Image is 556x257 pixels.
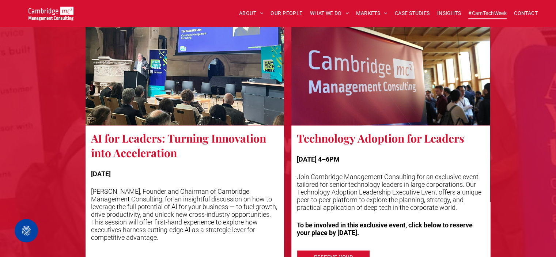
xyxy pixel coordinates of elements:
[91,170,111,178] strong: [DATE]
[352,8,391,19] a: MARKETS
[434,8,465,19] a: INSIGHTS
[465,8,510,19] a: #CamTechWeek
[297,221,473,237] strong: To be involved in this exclusive event, click below to reserve your place by [DATE].
[297,173,485,211] p: Join Cambridge Management Consulting for an exclusive event tailored for senior technology leader...
[91,131,279,160] h3: AI for Leaders: Turning Innovation into Acceleration
[86,16,284,125] a: Cambridge Tech Week | Cambridge Management Consulting is proud to be the first Diamond Sponsor of...
[391,8,434,19] a: CASE STUDIES
[29,8,73,15] a: Your Business Transformed | Cambridge Management Consulting
[29,7,73,20] img: Cambridge MC Logo, sustainability
[510,8,541,19] a: CONTACT
[297,155,340,163] strong: [DATE] 4–6PM
[235,8,267,19] a: ABOUT
[297,131,464,145] h3: Technology Adoption for Leaders
[267,8,306,19] a: OUR PEOPLE
[291,16,490,125] a: Cambridge Tech Week | Cambridge Management Consulting is proud to be the first Diamond Sponsor of...
[91,188,279,241] p: [PERSON_NAME], Founder and Chairman of Cambridge Management Consulting, for an insightful discuss...
[306,8,353,19] a: WHAT WE DO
